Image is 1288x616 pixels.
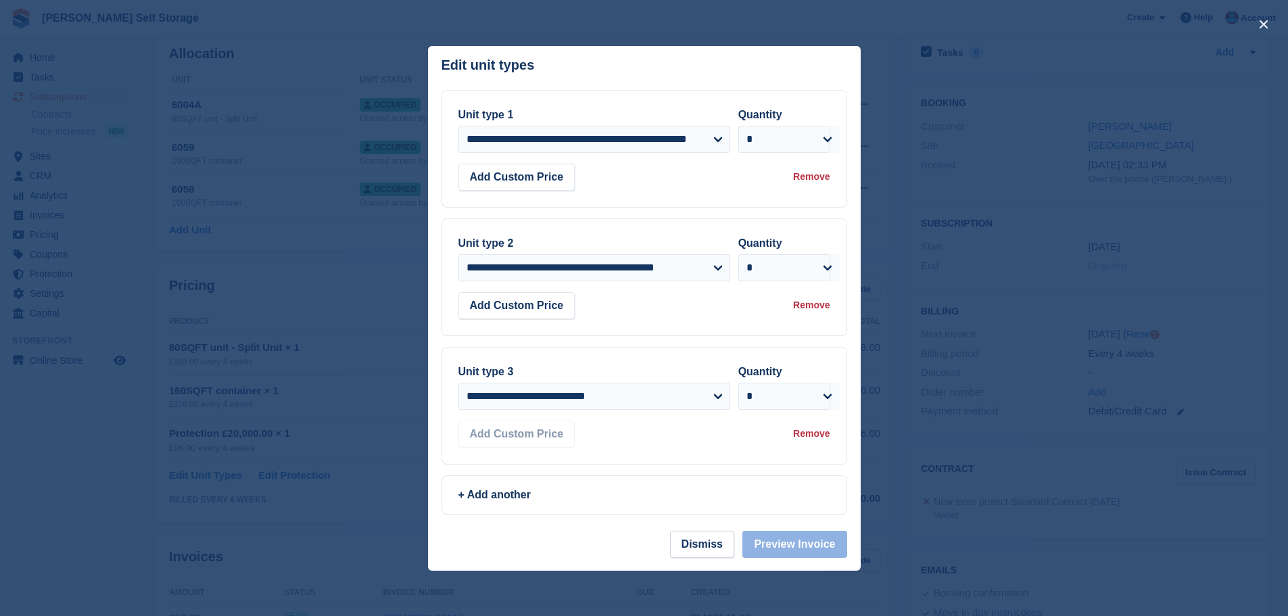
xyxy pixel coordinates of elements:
label: Quantity [738,109,782,120]
a: + Add another [442,475,847,515]
label: Unit type 2 [458,237,514,249]
button: Add Custom Price [458,164,575,191]
div: Remove [793,427,830,441]
p: Edit unit types [442,57,535,73]
label: Quantity [738,366,782,377]
button: Add Custom Price [458,292,575,319]
div: Remove [793,298,830,312]
button: close [1253,14,1274,35]
div: Remove [793,170,830,184]
button: Preview Invoice [742,531,846,558]
button: Dismiss [670,531,734,558]
div: + Add another [458,487,830,503]
label: Quantity [738,237,782,249]
button: Add Custom Price [458,421,575,448]
label: Unit type 3 [458,366,514,377]
label: Unit type 1 [458,109,514,120]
